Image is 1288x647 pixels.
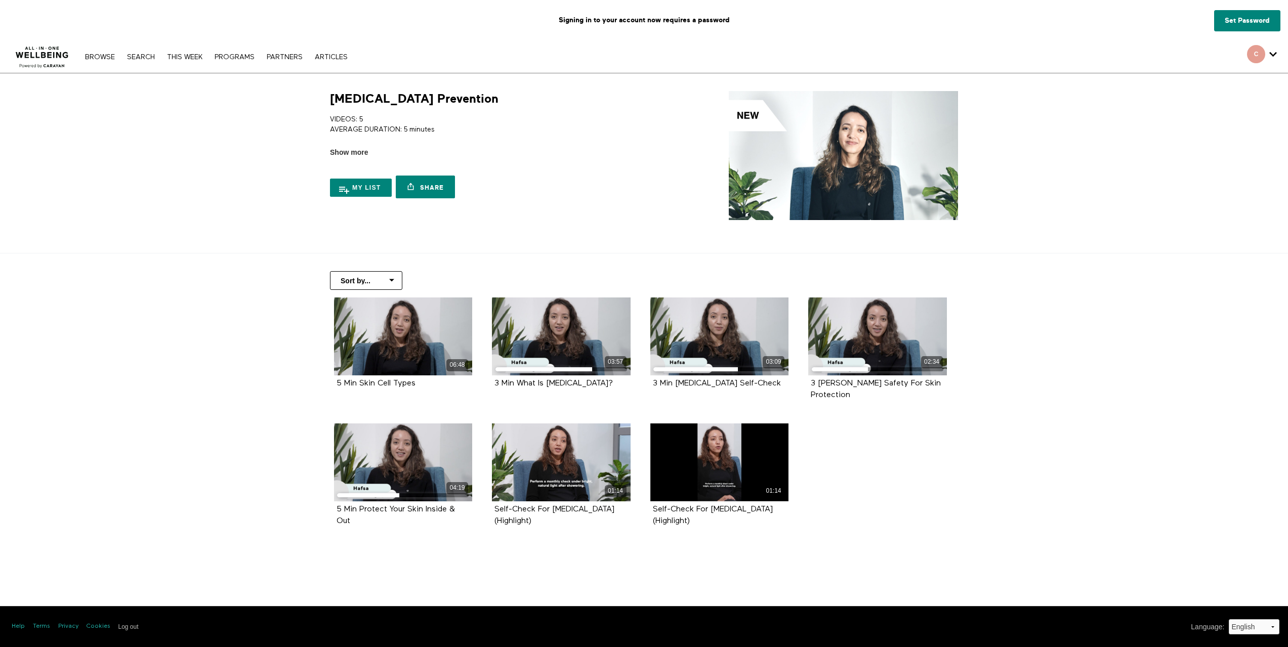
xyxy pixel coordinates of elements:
img: Skin Cancer Prevention [729,91,958,220]
a: Cookies [87,622,110,631]
a: Privacy [58,622,78,631]
div: 01:14 [763,485,784,497]
div: 03:09 [763,356,784,368]
a: Share [396,176,454,198]
div: Secondary [1239,40,1284,73]
a: PROGRAMS [210,54,260,61]
a: 3 [PERSON_NAME] Safety For Skin Protection [811,379,941,399]
div: 04:19 [446,482,468,494]
div: 01:14 [605,485,627,497]
a: Terms [33,622,50,631]
nav: Primary [80,52,352,62]
a: 5 Min Protect Your Skin Inside & Out 04:19 [334,423,473,501]
a: ARTICLES [310,54,353,61]
a: 3 Min Skin Cancer Self-Check 03:09 [650,297,789,375]
strong: 3 Min Sun Safety For Skin Protection [811,379,941,399]
a: 5 Min Protect Your Skin Inside & Out [337,505,455,525]
strong: 5 Min Skin Cell Types [337,379,416,387]
p: Signing in to your account now requires a password [8,8,1280,33]
a: PARTNERS [262,54,308,61]
a: 3 Min What Is [MEDICAL_DATA]? [494,379,613,387]
button: My list [330,179,392,197]
a: 3 Min [MEDICAL_DATA] Self-Check [653,379,781,387]
h1: [MEDICAL_DATA] Prevention [330,91,498,107]
a: Search [122,54,160,61]
div: 02:34 [921,356,943,368]
strong: Self-Check For Skin Cancer (Highlight) [494,505,614,525]
div: 06:48 [446,359,468,371]
a: Self-Check For Skin Cancer (Highlight) 01:14 [492,423,631,501]
a: 5 Min Skin Cell Types 06:48 [334,297,473,375]
p: VIDEOS: 5 AVERAGE DURATION: 5 minutes [330,114,640,135]
strong: 3 Min What Is Skin Cancer? [494,379,613,387]
a: Set Password [1214,10,1280,31]
input: Log out [118,623,139,630]
label: Language : [1191,622,1224,632]
a: Self-Check For [MEDICAL_DATA] (Highlight) [653,505,773,525]
a: Self-Check For [MEDICAL_DATA] (Highlight) [494,505,614,525]
div: 03:57 [605,356,627,368]
strong: 3 Min Skin Cancer Self-Check [653,379,781,387]
img: CARAVAN [12,39,73,69]
a: 3 Min Sun Safety For Skin Protection 02:34 [808,297,947,375]
a: Self-Check For Skin Cancer (Highlight) 01:14 [650,423,789,501]
a: THIS WEEK [162,54,207,61]
a: Browse [80,54,120,61]
a: 3 Min What Is Skin Cancer? 03:57 [492,297,631,375]
span: Show more [330,147,368,158]
a: 5 Min Skin Cell Types [337,379,416,387]
a: Help [12,622,25,631]
strong: Self-Check For Skin Cancer (Highlight) [653,505,773,525]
